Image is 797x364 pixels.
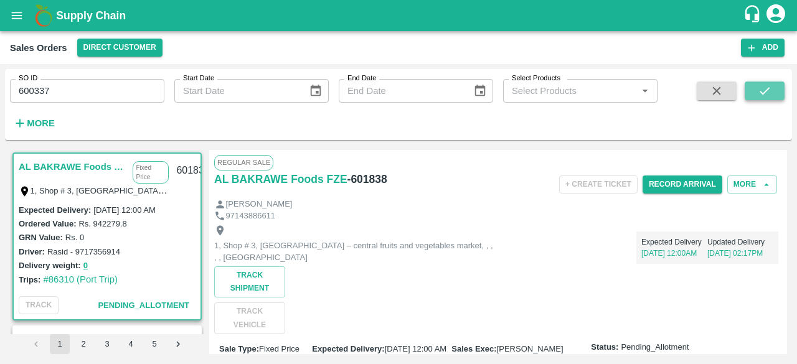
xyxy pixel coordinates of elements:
p: [DATE] 02:17PM [707,248,773,259]
button: Choose date [304,79,328,103]
input: End Date [339,79,463,103]
p: Updated Delivery [707,236,773,248]
span: Pending_Allotment [98,301,189,310]
label: Expected Delivery : [312,344,384,353]
p: [DATE] 12:00AM [641,248,707,259]
span: Fixed Price [259,344,299,353]
div: account of current user [765,2,787,29]
button: Add [741,39,785,57]
a: #86310 (Port Trip) [43,274,118,284]
a: AL BAKRAWE Foods FZE [19,332,126,348]
div: 601838 [169,156,217,185]
strong: More [27,118,55,128]
button: Open [637,83,653,99]
button: Go to page 3 [97,334,117,354]
button: Choose date [468,79,492,103]
span: [PERSON_NAME] [497,344,564,353]
label: Driver: [19,247,45,256]
label: SO ID [19,73,37,83]
p: [PERSON_NAME] [226,198,293,210]
a: Supply Chain [56,7,743,24]
span: Pending_Allotment [621,342,689,353]
button: Go to next page [168,334,188,354]
div: 601837 [169,329,217,358]
label: Rs. 942279.8 [78,219,126,228]
label: Ordered Value: [19,219,76,228]
div: customer-support [743,4,765,27]
a: AL BAKRAWE Foods FZE [214,170,347,188]
button: Track Shipment [214,266,285,297]
button: Go to page 4 [121,334,141,354]
label: GRN Value: [19,233,63,242]
label: Status: [591,342,618,353]
p: 97143886611 [226,210,276,222]
button: More [10,113,58,134]
button: 0 [83,259,88,273]
div: Sales Orders [10,40,67,56]
span: Regular Sale [214,155,273,170]
button: Go to page 5 [144,334,164,354]
span: [DATE] 12:00 AM [385,344,446,353]
label: Delivery weight: [19,261,81,270]
label: Start Date [183,73,214,83]
h6: - 601838 [347,170,387,188]
p: Expected Delivery [641,236,707,248]
button: Go to page 2 [73,334,93,354]
button: page 1 [50,334,70,354]
label: Sales Exec : [451,344,496,353]
input: Enter SO ID [10,79,164,103]
b: Supply Chain [56,9,126,22]
input: Select Products [507,83,633,99]
label: Rs. 0 [65,233,84,242]
label: 1, Shop # 3, [GEOGRAPHIC_DATA] – central fruits and vegetables market, , , , , [GEOGRAPHIC_DATA] [31,185,405,195]
label: Trips: [19,275,40,284]
label: [DATE] 12:00 AM [93,205,155,215]
label: End Date [347,73,376,83]
img: logo [31,3,56,28]
label: Select Products [512,73,560,83]
button: open drawer [2,1,31,30]
nav: pagination navigation [24,334,190,354]
label: Sale Type : [219,344,259,353]
input: Start Date [174,79,299,103]
p: 1, Shop # 3, [GEOGRAPHIC_DATA] – central fruits and vegetables market, , , , , [GEOGRAPHIC_DATA] [214,240,494,263]
a: AL BAKRAWE Foods FZE [19,159,126,175]
button: Record Arrival [643,175,722,194]
label: Rasid - 9717356914 [47,247,120,256]
button: Select DC [77,39,163,57]
p: Fixed Price [133,161,169,184]
button: More [727,175,777,194]
label: Expected Delivery : [19,205,91,215]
